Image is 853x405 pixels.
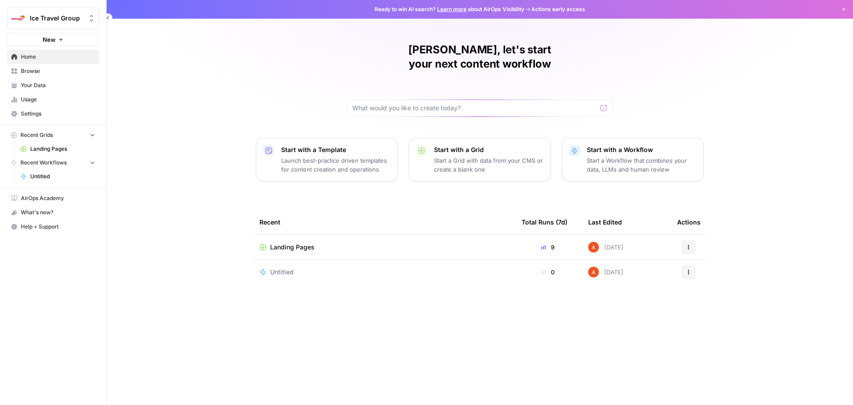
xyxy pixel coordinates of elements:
a: Your Data [7,78,99,92]
button: Start with a TemplateLaunch best-practice driven templates for content creation and operations [256,138,398,181]
span: Untitled [270,268,294,277]
span: New [43,35,56,44]
div: What's new? [8,206,99,219]
span: Actions early access [531,5,585,13]
p: Launch best-practice driven templates for content creation and operations [281,156,391,174]
p: Start with a Template [281,145,391,154]
span: Ready to win AI search? about AirOps Visibility [375,5,524,13]
p: Start with a Workflow [587,145,696,154]
button: Help + Support [7,220,99,234]
div: Last Edited [588,210,622,234]
span: Usage [21,96,95,104]
a: AirOps Academy [7,191,99,205]
img: cje7zb9ux0f2nqyv5qqgv3u0jxek [588,242,599,253]
button: Recent Grids [7,128,99,142]
span: Recent Workflows [20,159,67,167]
span: Ice Travel Group [30,14,84,23]
a: Browse [7,64,99,78]
div: [DATE] [588,267,623,277]
span: Home [21,53,95,61]
a: Home [7,50,99,64]
h1: [PERSON_NAME], let's start your next content workflow [347,43,613,71]
a: Untitled [259,268,507,277]
button: Start with a WorkflowStart a Workflow that combines your data, LLMs and human review [562,138,704,181]
div: 0 [522,268,574,277]
button: New [7,33,99,46]
div: Total Runs (7d) [522,210,567,234]
p: Start with a Grid [434,145,543,154]
a: Settings [7,107,99,121]
a: Landing Pages [259,243,507,252]
div: [DATE] [588,242,623,253]
span: Browse [21,67,95,75]
a: Landing Pages [16,142,99,156]
span: Landing Pages [270,243,315,252]
a: Learn more [437,6,466,12]
img: Ice Travel Group Logo [10,10,26,26]
a: Usage [7,92,99,107]
span: Landing Pages [30,145,95,153]
div: 9 [522,243,574,252]
p: Start a Grid with data from your CMS or create a blank one [434,156,543,174]
img: cje7zb9ux0f2nqyv5qqgv3u0jxek [588,267,599,277]
a: Untitled [16,169,99,184]
span: Recent Grids [20,131,53,139]
p: Start a Workflow that combines your data, LLMs and human review [587,156,696,174]
button: What's new? [7,205,99,220]
button: Start with a GridStart a Grid with data from your CMS or create a blank one [409,138,551,181]
span: Help + Support [21,223,95,231]
span: AirOps Academy [21,194,95,202]
div: Recent [259,210,507,234]
span: Settings [21,110,95,118]
button: Recent Workflows [7,156,99,169]
span: Your Data [21,81,95,89]
div: Actions [677,210,701,234]
input: What would you like to create today? [352,104,597,112]
span: Untitled [30,172,95,180]
button: Workspace: Ice Travel Group [7,7,99,29]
